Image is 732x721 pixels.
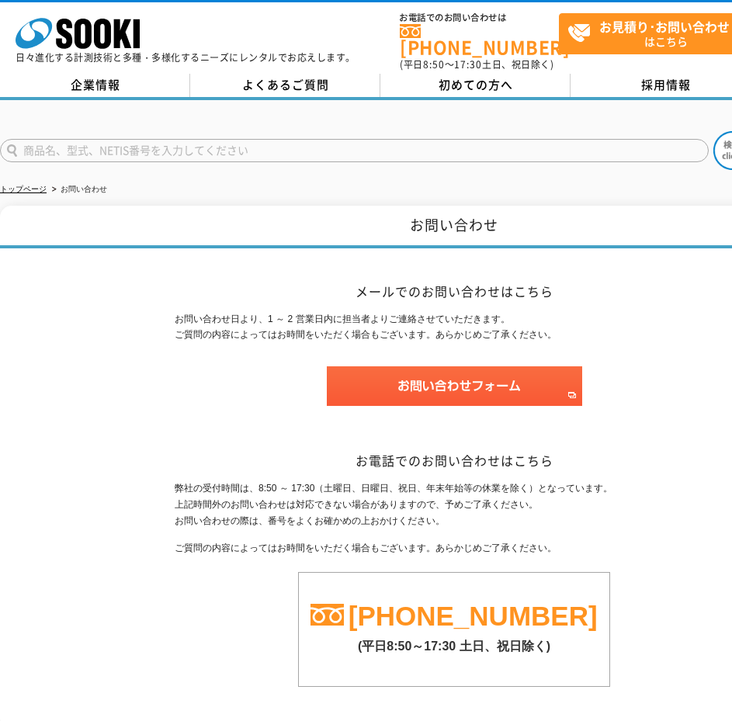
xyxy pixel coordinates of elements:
a: [PHONE_NUMBER] [400,24,559,56]
p: 日々進化する計測技術と多種・多様化するニーズにレンタルでお応えします。 [16,53,356,62]
p: (平日8:50～17:30 土日、祝日除く) [299,631,609,655]
a: お問い合わせフォーム [327,392,582,403]
span: 初めての方へ [439,76,513,93]
span: 17:30 [454,57,482,71]
img: お問い合わせフォーム [327,366,582,406]
a: よくあるご質問 [190,74,380,97]
strong: お見積り･お問い合わせ [599,17,730,36]
a: 初めての方へ [380,74,571,97]
span: (平日 ～ 土日、祝日除く) [400,57,553,71]
span: 8:50 [423,57,445,71]
a: [PHONE_NUMBER] [349,601,598,631]
li: お問い合わせ [49,182,107,198]
span: お電話でのお問い合わせは [400,13,559,23]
